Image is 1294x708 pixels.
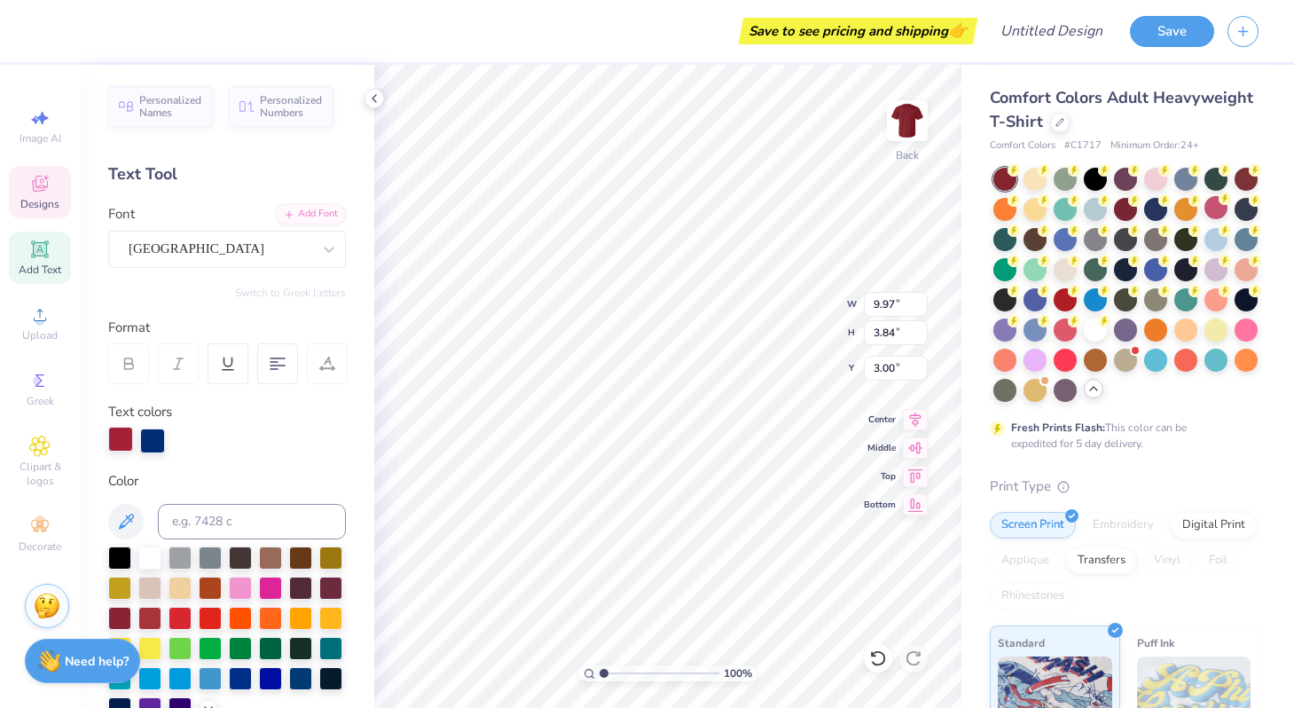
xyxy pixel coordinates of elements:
span: Top [864,470,896,483]
div: Applique [990,547,1061,574]
span: Bottom [864,499,896,511]
button: Switch to Greek Letters [235,286,346,300]
span: Comfort Colors Adult Heavyweight T-Shirt [990,87,1253,132]
span: Comfort Colors [990,138,1055,153]
input: Untitled Design [986,13,1117,49]
span: 👉 [948,20,968,41]
div: Save to see pricing and shipping [743,18,973,44]
span: Image AI [20,131,61,146]
span: Upload [22,328,58,342]
div: Embroidery [1081,512,1165,539]
span: Personalized Numbers [260,94,323,119]
span: Puff Ink [1137,633,1174,652]
label: Font [108,204,135,224]
div: Rhinestones [990,583,1076,610]
span: Clipart & logos [9,460,71,488]
label: Text colors [108,402,172,422]
span: Center [864,413,896,426]
div: Vinyl [1142,547,1192,574]
div: Transfers [1066,547,1137,574]
div: Digital Print [1171,512,1257,539]
span: # C1717 [1064,138,1102,153]
span: Greek [27,394,54,408]
strong: Need help? [65,653,129,670]
span: Standard [998,633,1045,652]
button: Save [1130,16,1214,47]
div: Format [108,318,348,338]
img: Back [890,103,925,138]
span: Add Text [19,263,61,277]
div: Print Type [990,476,1259,497]
span: Designs [20,197,59,211]
div: Screen Print [990,512,1076,539]
input: e.g. 7428 c [158,504,346,539]
strong: Fresh Prints Flash: [1011,421,1105,435]
span: Minimum Order: 24 + [1110,138,1199,153]
span: Middle [864,442,896,454]
span: Personalized Names [139,94,202,119]
span: Decorate [19,539,61,554]
div: Back [896,147,919,163]
div: Text Tool [108,162,346,186]
div: Foil [1197,547,1239,574]
div: Color [108,471,346,492]
div: This color can be expedited for 5 day delivery. [1011,420,1229,452]
div: Add Font [276,204,346,224]
span: 100 % [724,665,752,681]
